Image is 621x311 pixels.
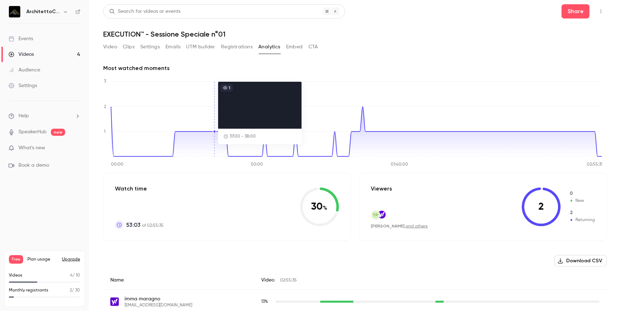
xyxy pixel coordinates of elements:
button: Download CSV [554,255,607,267]
p: of 02:55:35 [126,221,164,229]
iframe: Noticeable Trigger [72,145,80,151]
span: Help [19,112,29,120]
span: Book a demo [19,162,49,169]
div: Name [103,271,254,290]
span: Returning [569,210,595,216]
span: 13 % [262,300,268,304]
div: , [371,223,428,229]
button: Analytics [258,41,280,53]
button: Clips [123,41,135,53]
button: Share [562,4,590,18]
span: 2 [70,288,72,293]
span: Free [9,255,23,264]
button: Video [103,41,117,53]
p: Videos [9,272,22,279]
tspan: 1 [104,130,105,134]
p: Monthly registrants [9,287,48,294]
button: CTA [309,41,318,53]
span: 4 [70,273,73,278]
div: Events [9,35,33,42]
span: new [51,129,65,136]
span: 53:03 [126,221,141,229]
button: UTM builder [186,41,215,53]
button: Upgrade [62,257,80,262]
a: and others [406,224,428,229]
li: help-dropdown-opener [9,112,80,120]
a: SpeakerHub [19,128,47,136]
p: / 30 [70,287,80,294]
span: imma maragno [125,295,192,302]
img: ArchitettoClub [9,6,20,17]
tspan: 00:00 [111,163,123,167]
div: Settings [9,82,37,89]
img: yahoo.it [110,297,119,306]
span: Returning [569,217,595,223]
img: yahoo.it [378,211,386,219]
h6: ArchitettoClub [26,8,60,15]
tspan: 02:55:35 [587,163,604,167]
tspan: 50:00 [251,163,263,167]
span: [PERSON_NAME] [371,224,405,229]
button: Settings [140,41,160,53]
tspan: 2 [104,105,106,109]
span: What's new [19,144,45,152]
span: Plan usage [27,257,58,262]
h2: Most watched moments [103,64,170,73]
span: New [569,191,595,197]
h1: EXECUTION™ - Sessione Speciale n°01 [103,30,607,38]
button: Top Bar Actions [595,6,607,17]
span: New [569,198,595,204]
span: TP [373,212,379,218]
tspan: 3 [104,79,106,84]
button: Registrations [221,41,253,53]
span: 02:55:35 [280,278,297,283]
div: Search for videos or events [109,8,180,15]
div: Videos [9,51,34,58]
tspan: 01:40:00 [391,163,408,167]
p: / 10 [70,272,80,279]
span: [EMAIL_ADDRESS][DOMAIN_NAME] [125,302,192,308]
button: Emails [165,41,180,53]
button: Embed [286,41,303,53]
p: Watch time [115,184,164,193]
div: Video [254,271,607,290]
div: Audience [9,66,40,74]
span: Replay watch time [262,299,273,305]
p: Viewers [371,184,393,193]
